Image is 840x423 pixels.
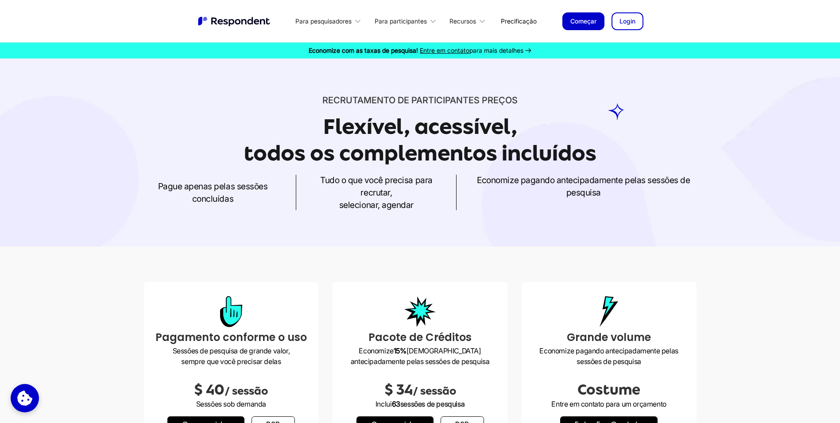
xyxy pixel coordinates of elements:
span: Costume [577,382,640,398]
span: / sessão [413,385,456,397]
div: Recursos [449,17,476,26]
span: $ 34 [384,382,413,398]
span: sessões de pesquisa [400,399,465,408]
p: Sessões sob demanda [151,399,312,409]
span: $ 40 [194,382,225,398]
strong: 15% [394,346,406,355]
div: Recursos [445,11,494,31]
span: 63 [392,399,400,408]
p: Pague apenas pelas sessões concluídas [144,180,282,205]
font: Inclui [375,399,465,408]
img: Logotext da interface do usuário sem título [197,16,272,27]
div: para mais detalhes [309,46,523,55]
h3: Grande volume [529,329,689,345]
span: Entre em contato [420,47,469,54]
h1: Flexível, acessível, todos os complementos incluídos [244,114,596,165]
div: Para participantes [375,17,427,26]
a: Começar [562,12,604,30]
font: Economize pagando antecipadamente pelas sessões de pesquisa [477,175,690,198]
strong: Economize com as taxas de pesquisa! [309,47,418,54]
a: Login [612,12,643,30]
span: Recrutamento de participantes [322,95,480,106]
h3: Pagamento conforme o uso [151,329,312,345]
span: PREÇOS [482,95,518,106]
a: Casa [197,16,272,27]
p: Sessões de pesquisa de grande valor, sempre que você precisar delas [151,345,312,367]
a: Precificação [494,11,544,31]
p: Economize pagando antecipadamente pelas sessões de pesquisa [529,345,689,367]
p: Tudo o que você precisa para recrutar, selecionar, agendar [310,174,442,211]
div: Para pesquisadores [290,11,369,31]
div: Para pesquisadores [295,17,352,26]
h3: Pacote de Créditos [340,329,500,345]
p: Economize [DEMOGRAPHIC_DATA] antecipadamente pelas sessões de pesquisa [340,345,500,367]
div: Para participantes [369,11,444,31]
span: / sessão [225,385,268,397]
font: Entre em contato para um orçamento [551,399,666,408]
